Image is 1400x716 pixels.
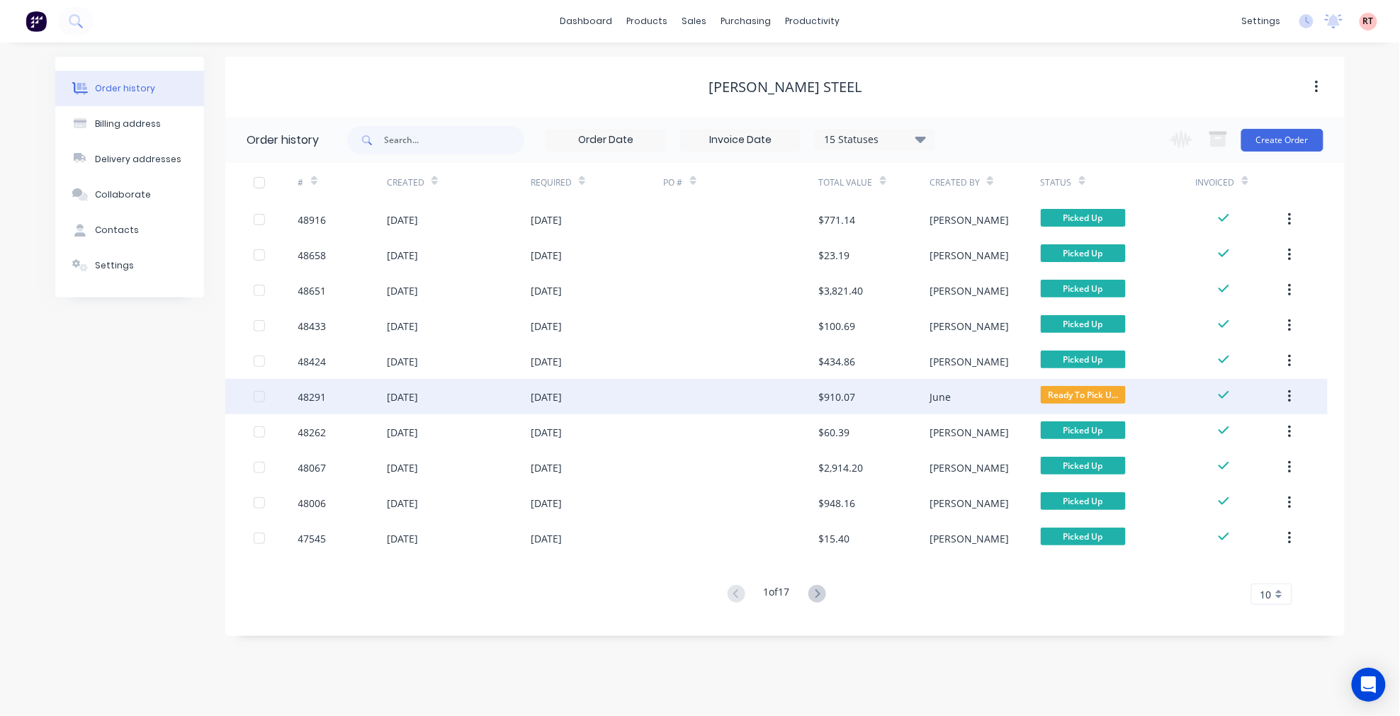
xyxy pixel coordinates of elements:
div: Invoiced [1196,163,1285,202]
div: 48006 [298,496,327,511]
div: 15 Statuses [815,132,935,147]
div: Created [387,176,424,189]
div: $910.07 [819,390,856,404]
div: [PERSON_NAME] [930,496,1009,511]
div: [DATE] [387,354,418,369]
div: purchasing [714,11,779,32]
a: dashboard [553,11,620,32]
div: [DATE] [531,390,562,404]
div: Open Intercom Messenger [1352,668,1386,702]
div: Status [1041,176,1072,189]
div: products [620,11,675,32]
div: $60.39 [819,425,850,440]
div: [DATE] [531,425,562,440]
span: Picked Up [1041,351,1126,368]
div: sales [675,11,714,32]
div: 48433 [298,319,327,334]
div: Order history [95,82,155,95]
div: $948.16 [819,496,856,511]
div: $771.14 [819,212,856,227]
div: $2,914.20 [819,460,864,475]
div: [DATE] [387,248,418,263]
input: Invoice Date [681,130,800,151]
img: Factory [26,11,47,32]
div: [DATE] [387,425,418,440]
span: Picked Up [1041,209,1126,227]
div: Delivery addresses [95,153,181,166]
div: [DATE] [531,248,562,263]
div: Created By [930,176,980,189]
div: Contacts [95,224,139,237]
div: [DATE] [531,531,562,546]
div: [PERSON_NAME] [930,283,1009,298]
div: June [930,390,951,404]
div: Collaborate [95,188,151,201]
div: Billing address [95,118,161,130]
button: Delivery addresses [55,142,204,177]
span: Picked Up [1041,457,1126,475]
button: Order history [55,71,204,106]
div: [DATE] [387,531,418,546]
div: [PERSON_NAME] [930,248,1009,263]
span: Picked Up [1041,315,1126,333]
div: Order history [247,132,319,149]
div: [PERSON_NAME] [930,319,1009,334]
div: [DATE] [387,496,418,511]
div: Total Value [819,176,873,189]
div: [DATE] [531,283,562,298]
div: Required [531,163,664,202]
div: 48424 [298,354,327,369]
div: # [298,163,387,202]
div: $23.19 [819,248,850,263]
div: [PERSON_NAME] [930,354,1009,369]
div: 48651 [298,283,327,298]
span: RT [1363,15,1374,28]
span: 10 [1260,587,1272,602]
div: [PERSON_NAME] [930,531,1009,546]
button: Collaborate [55,177,204,212]
div: [PERSON_NAME] [930,212,1009,227]
div: Created By [930,163,1040,202]
div: PO # [664,176,683,189]
div: 48291 [298,390,327,404]
div: PO # [664,163,819,202]
div: $434.86 [819,354,856,369]
div: 48262 [298,425,327,440]
div: # [298,176,304,189]
span: Picked Up [1041,492,1126,510]
div: [DATE] [531,496,562,511]
div: 48067 [298,460,327,475]
div: 48658 [298,248,327,263]
div: [DATE] [387,390,418,404]
div: Invoiced [1196,176,1235,189]
button: Settings [55,248,204,283]
span: Picked Up [1041,528,1126,545]
div: [DATE] [387,212,418,227]
div: [DATE] [387,319,418,334]
div: [DATE] [531,460,562,475]
div: [DATE] [387,460,418,475]
div: 1 of 17 [764,584,790,605]
div: [PERSON_NAME] [930,460,1009,475]
input: Order Date [546,130,665,151]
div: 48916 [298,212,327,227]
button: Create Order [1241,129,1323,152]
div: $100.69 [819,319,856,334]
div: [PERSON_NAME] [930,425,1009,440]
div: [PERSON_NAME] Steel [709,79,862,96]
div: 47545 [298,531,327,546]
div: Settings [95,259,134,272]
div: Required [531,176,572,189]
div: settings [1235,11,1288,32]
div: $3,821.40 [819,283,864,298]
button: Contacts [55,212,204,248]
div: [DATE] [531,212,562,227]
div: [DATE] [387,283,418,298]
div: Created [387,163,531,202]
button: Billing address [55,106,204,142]
div: Status [1041,163,1196,202]
span: Picked Up [1041,244,1126,262]
input: Search... [384,126,524,154]
span: Picked Up [1041,421,1126,439]
span: Picked Up [1041,280,1126,297]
